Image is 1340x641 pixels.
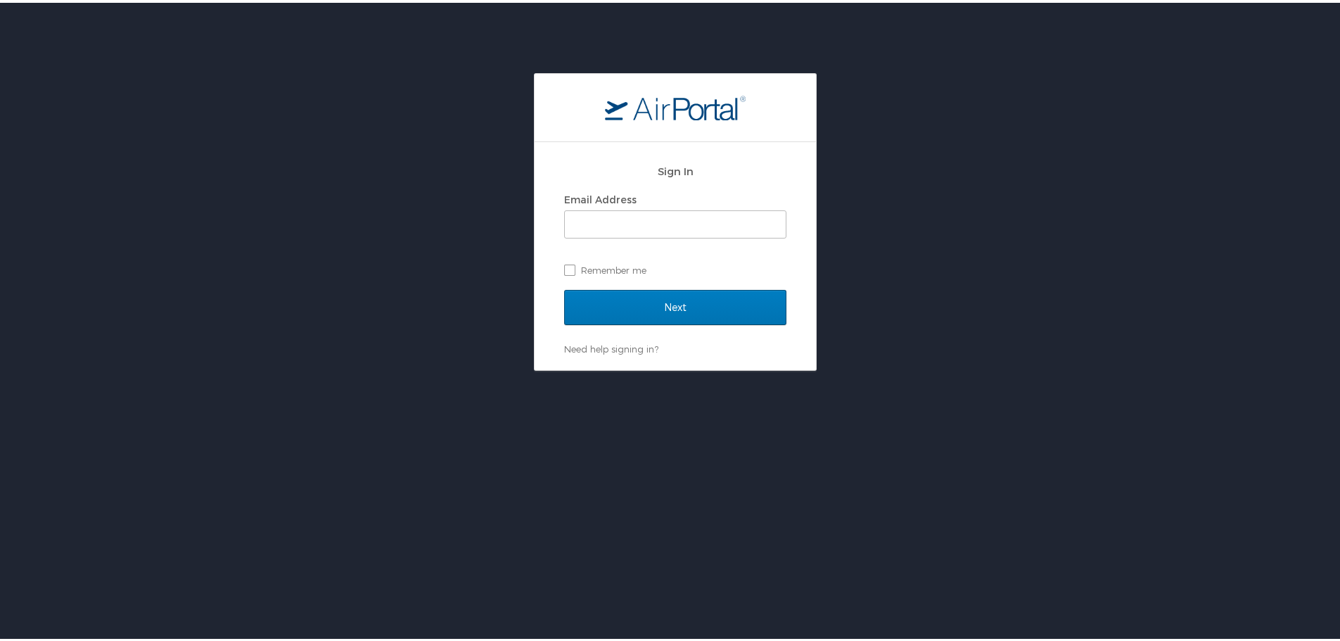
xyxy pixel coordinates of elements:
img: logo [605,92,746,118]
label: Email Address [564,191,637,203]
a: Need help signing in? [564,341,658,352]
input: Next [564,287,786,322]
label: Remember me [564,257,786,278]
h2: Sign In [564,160,786,177]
